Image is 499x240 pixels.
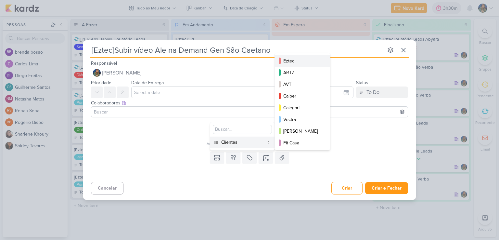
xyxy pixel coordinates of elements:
button: Fit Casa [275,137,330,149]
button: ARTZ [275,67,330,78]
div: Eztec [283,58,322,64]
div: Calper [283,93,322,100]
input: Buscar... [213,125,272,134]
button: [PERSON_NAME] [91,67,408,79]
button: Eztec [275,55,330,67]
div: Esse kard não possui nenhum item [91,133,412,141]
label: Data de Entrega [131,80,164,86]
button: Calper [275,90,330,102]
button: AVT [275,78,330,90]
button: Criar e Fechar [365,182,408,194]
div: AVT [283,81,322,88]
label: Responsável [91,60,117,66]
img: Isabella Gutierres [93,69,101,77]
button: Vectra [275,113,330,125]
button: To Do [356,87,408,98]
input: Buscar [93,108,406,116]
button: Calegari [275,102,330,113]
button: Criar [331,182,363,194]
button: Cancelar [91,182,123,194]
div: Vectra [283,116,322,123]
div: Colaboradores [91,100,408,106]
input: Select a date [131,87,353,98]
div: Calegari [283,104,322,111]
button: Clientes [210,137,275,148]
button: [PERSON_NAME] [275,125,330,137]
div: Clientes [221,139,264,146]
button: Tec Vendas [275,149,330,160]
div: To Do [366,88,379,96]
label: Prioridade [91,80,111,86]
div: [PERSON_NAME] [283,128,322,135]
div: Fit Casa [283,140,322,146]
div: Adicione um item abaixo ou selecione um template [91,141,412,147]
input: Kard Sem Título [90,44,383,56]
label: Status [356,80,368,86]
div: ARTZ [283,69,322,76]
span: [PERSON_NAME] [102,69,141,77]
